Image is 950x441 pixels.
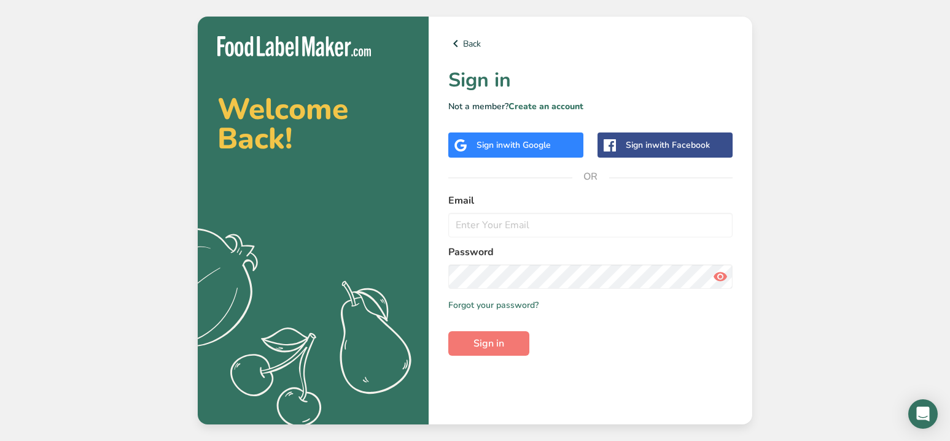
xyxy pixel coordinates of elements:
[448,213,733,237] input: Enter Your Email
[908,399,938,429] div: Open Intercom Messenger
[477,139,551,151] div: Sign in
[448,66,733,95] h1: Sign in
[508,101,583,112] a: Create an account
[448,245,733,259] label: Password
[503,139,551,151] span: with Google
[572,158,609,195] span: OR
[448,100,733,113] p: Not a member?
[217,94,409,153] h2: Welcome Back!
[448,193,733,208] label: Email
[217,36,371,56] img: Food Label Maker
[626,139,710,151] div: Sign in
[448,299,539,312] a: Forgot your password?
[448,331,529,356] button: Sign in
[473,336,504,351] span: Sign in
[652,139,710,151] span: with Facebook
[448,36,733,51] a: Back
